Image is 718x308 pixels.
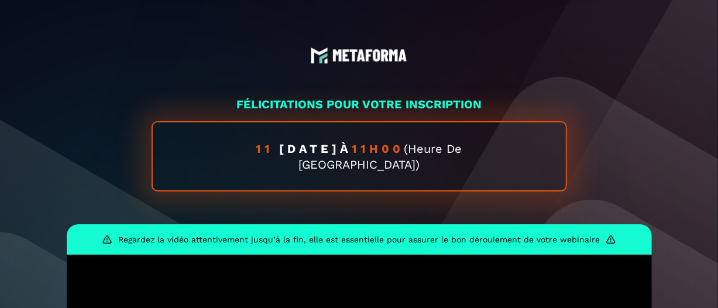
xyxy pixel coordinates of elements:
img: logo [311,47,407,64]
img: warning [102,234,112,245]
span: 11h00 [352,142,404,156]
p: FÉLICITATIONS POUR VOTRE INSCRIPTION [67,96,652,112]
p: Regardez la vidéo attentivement jusqu’à la fin, elle est essentielle pour assurer le bon déroulem... [118,235,600,244]
img: warning [606,234,616,245]
span: [DATE] [280,142,341,156]
span: 11 [256,142,280,156]
div: à [152,121,567,191]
